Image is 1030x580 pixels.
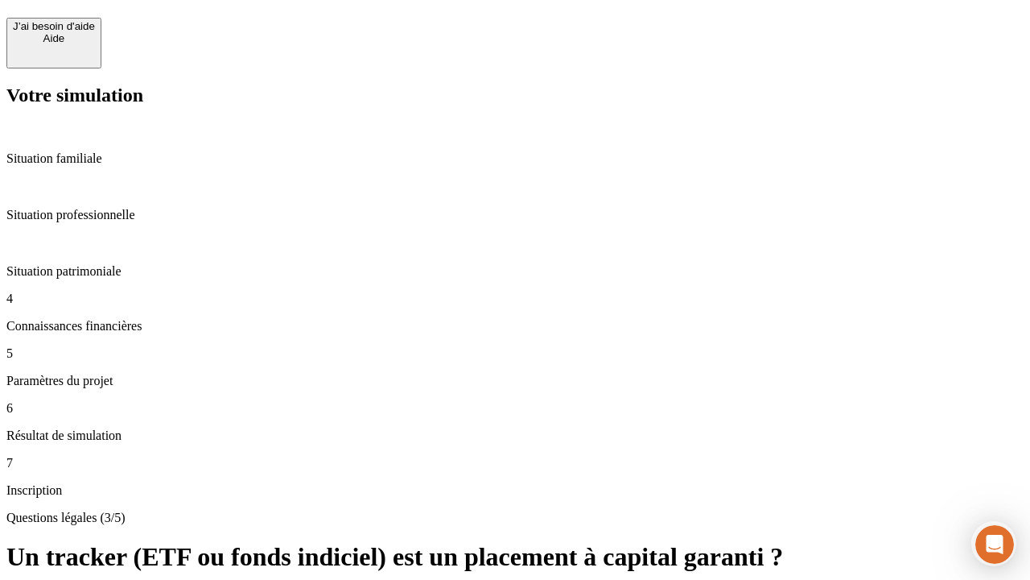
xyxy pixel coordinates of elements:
[6,18,101,68] button: J’ai besoin d'aideAide
[6,542,1024,572] h1: Un tracker (ETF ou fonds indiciel) est un placement à capital garanti ?
[6,346,1024,361] p: 5
[971,521,1016,566] iframe: Intercom live chat discovery launcher
[6,85,1024,106] h2: Votre simulation
[6,483,1024,498] p: Inscription
[6,151,1024,166] p: Situation familiale
[975,525,1014,564] iframe: Intercom live chat
[13,20,95,32] div: J’ai besoin d'aide
[6,264,1024,279] p: Situation patrimoniale
[6,292,1024,306] p: 4
[6,401,1024,416] p: 6
[6,429,1024,443] p: Résultat de simulation
[6,319,1024,333] p: Connaissances financières
[6,511,1024,525] p: Questions légales (3/5)
[13,32,95,44] div: Aide
[6,208,1024,222] p: Situation professionnelle
[6,374,1024,388] p: Paramètres du projet
[6,456,1024,470] p: 7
